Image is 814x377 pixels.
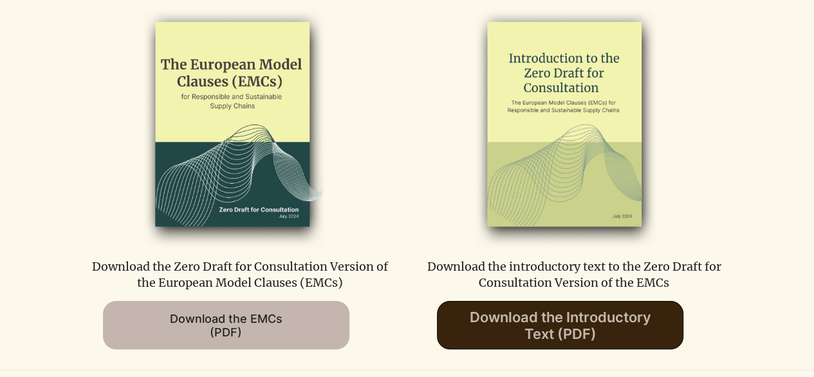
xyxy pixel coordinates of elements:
[170,312,282,339] span: Download the EMCs (PDF)
[86,258,394,291] p: Download the Zero Draft for Consultation Version of the European Model Clauses (EMCs)
[103,301,349,349] a: Download the EMCs (PDF)
[469,309,651,342] span: Download the Introductory Text (PDF)
[430,3,699,248] img: emcs_zero_draft_intro_2024_edited.png
[437,301,683,349] a: Download the Introductory Text (PDF)
[420,258,728,291] p: Download the introductory text to the Zero Draft for Consultation Version of the EMCs
[97,3,365,248] img: EMCs-zero-draft-2024_edited.png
